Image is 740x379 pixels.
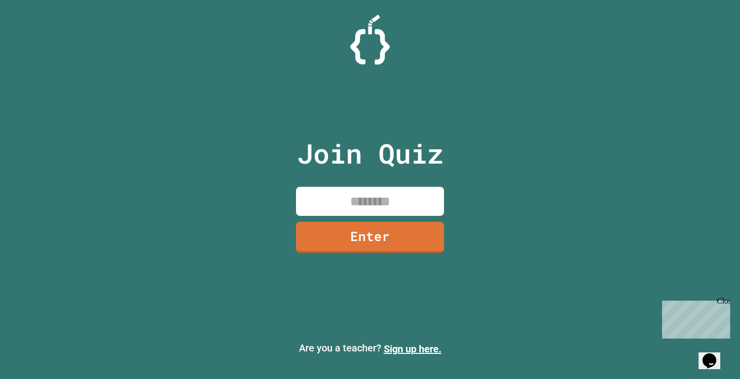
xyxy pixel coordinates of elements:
[350,15,390,65] img: Logo.svg
[297,133,444,174] p: Join Quiz
[296,222,444,253] a: Enter
[384,343,442,355] a: Sign up here.
[8,341,732,356] p: Are you a teacher?
[699,340,730,369] iframe: chat widget
[658,297,730,339] iframe: chat widget
[4,4,68,63] div: Chat with us now!Close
